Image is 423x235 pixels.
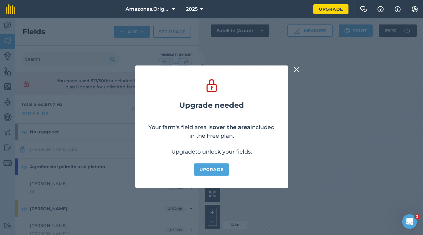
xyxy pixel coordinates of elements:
[194,163,229,176] a: Upgrade
[411,6,418,12] img: A cog icon
[179,101,244,110] h2: Upgrade needed
[186,6,198,13] span: 2025
[313,4,348,14] a: Upgrade
[213,124,250,131] strong: over the area
[171,148,195,155] a: Upgrade
[148,123,276,140] p: Your farm's field area is included in the Free plan.
[395,6,401,13] img: svg+xml;base64,PHN2ZyB4bWxucz0iaHR0cDovL3d3dy53My5vcmcvMjAwMC9zdmciIHdpZHRoPSIxNyIgaGVpZ2h0PSIxNy...
[171,147,252,156] p: to unlock your fields.
[377,6,384,12] img: A question mark icon
[126,6,170,13] span: Amazonas.Origen
[402,214,417,229] iframe: Intercom live chat
[360,6,367,12] img: Two speech bubbles overlapping with the left bubble in the forefront
[294,66,299,73] img: svg+xml;base64,PHN2ZyB4bWxucz0iaHR0cDovL3d3dy53My5vcmcvMjAwMC9zdmciIHdpZHRoPSIyMiIgaGVpZ2h0PSIzMC...
[6,4,15,14] img: fieldmargin Logo
[415,214,420,219] span: 2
